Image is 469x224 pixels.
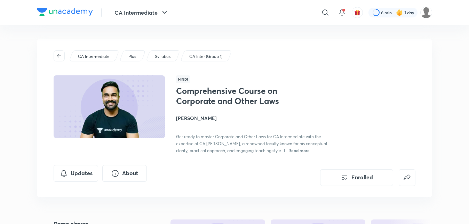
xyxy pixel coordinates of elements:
[155,53,170,60] p: Syllabus
[37,8,93,18] a: Company Logo
[352,7,363,18] button: avatar
[399,169,415,186] button: false
[320,169,393,186] button: Enrolled
[110,6,173,20] button: CA Intermediate
[396,9,403,16] img: streak
[53,75,166,139] img: Thumbnail
[176,134,327,153] span: Get ready to master Corporate and Other Laws for CA Intermediate with the expertise of CA [PERSON...
[288,148,310,153] span: Read more
[176,114,332,122] h4: [PERSON_NAME]
[189,53,222,60] p: CA Inter (Group 1)
[354,9,360,16] img: avatar
[77,53,111,60] a: CA Intermediate
[176,86,290,106] h1: Comprehensive Course on Corporate and Other Laws
[154,53,172,60] a: Syllabus
[128,53,136,60] p: Plus
[176,75,190,83] span: Hindi
[188,53,224,60] a: CA Inter (Group 1)
[127,53,137,60] a: Plus
[37,8,93,16] img: Company Logo
[54,165,98,182] button: Updates
[102,165,147,182] button: About
[78,53,110,60] p: CA Intermediate
[420,7,432,18] img: Shikha kumari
